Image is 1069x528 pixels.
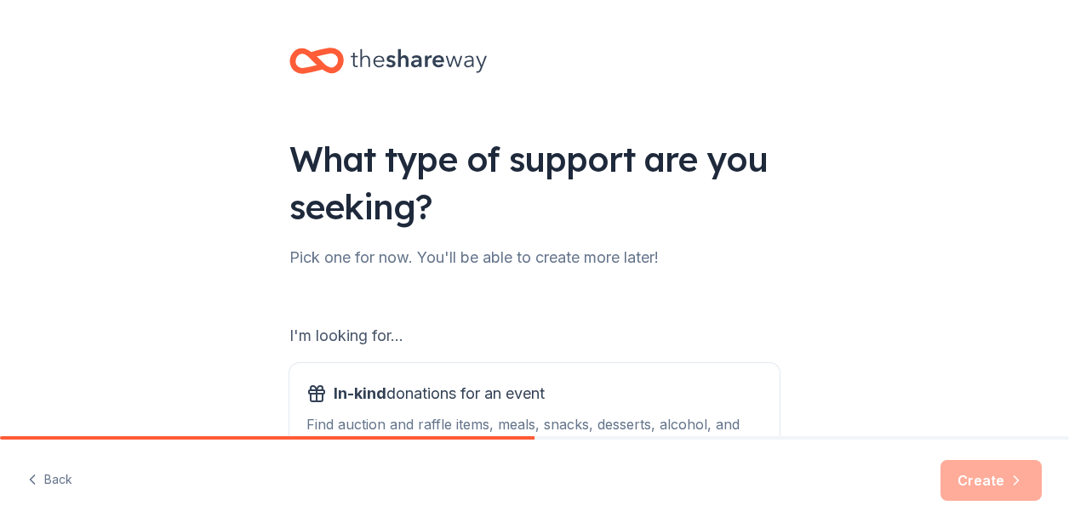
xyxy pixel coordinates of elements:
[27,463,72,498] button: Back
[289,322,780,349] div: I'm looking for...
[289,135,780,230] div: What type of support are you seeking?
[289,244,780,271] div: Pick one for now. You'll be able to create more later!
[334,380,545,407] span: donations for an event
[334,384,386,402] span: In-kind
[306,414,763,455] div: Find auction and raffle items, meals, snacks, desserts, alcohol, and beverages.
[289,363,780,472] button: In-kinddonations for an eventFind auction and raffle items, meals, snacks, desserts, alcohol, and...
